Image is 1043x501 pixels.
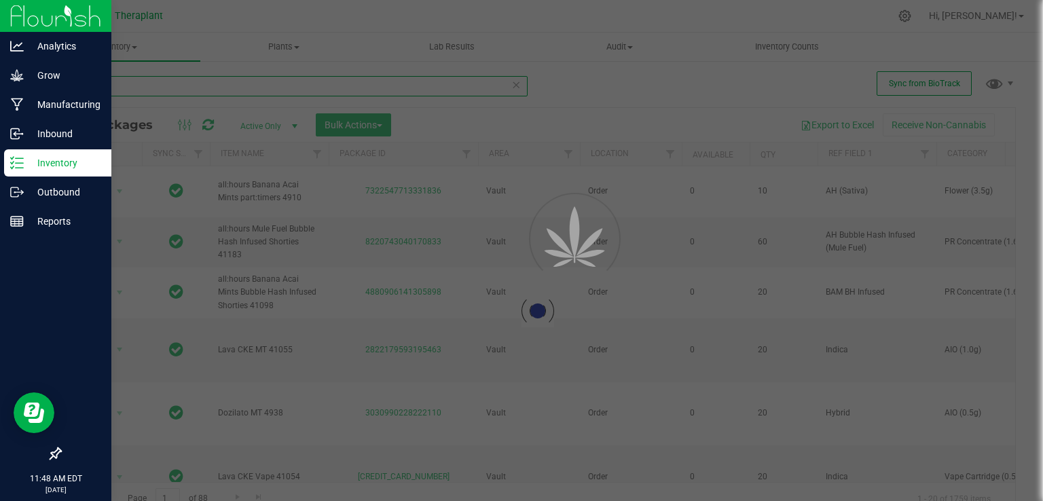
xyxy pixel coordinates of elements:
[14,392,54,433] iframe: Resource center
[10,98,24,111] inline-svg: Manufacturing
[10,127,24,141] inline-svg: Inbound
[6,472,105,485] p: 11:48 AM EDT
[6,485,105,495] p: [DATE]
[24,96,105,113] p: Manufacturing
[24,126,105,142] p: Inbound
[24,155,105,171] p: Inventory
[24,38,105,54] p: Analytics
[24,213,105,229] p: Reports
[24,67,105,83] p: Grow
[10,185,24,199] inline-svg: Outbound
[10,69,24,82] inline-svg: Grow
[24,184,105,200] p: Outbound
[10,215,24,228] inline-svg: Reports
[10,156,24,170] inline-svg: Inventory
[10,39,24,53] inline-svg: Analytics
